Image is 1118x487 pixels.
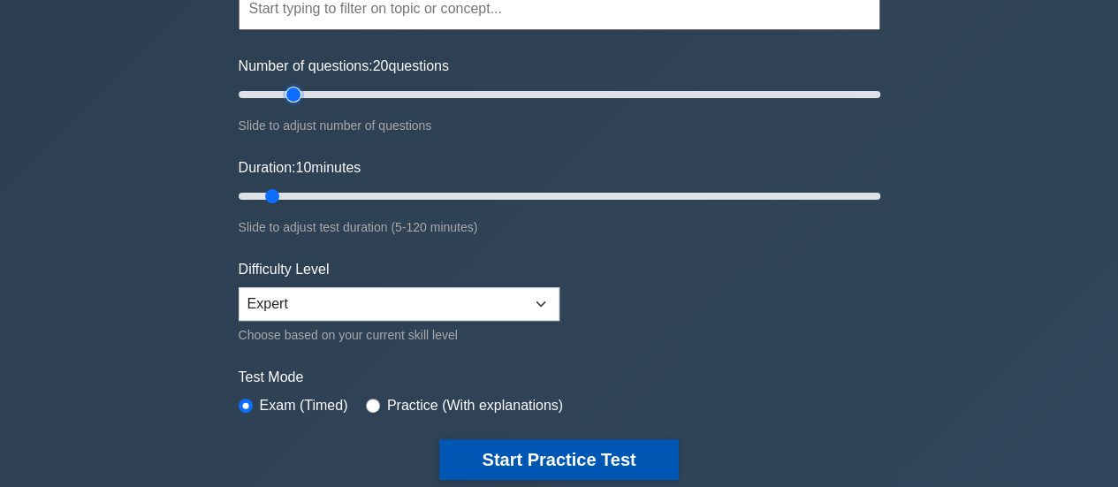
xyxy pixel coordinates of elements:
div: Slide to adjust test duration (5-120 minutes) [239,217,880,238]
label: Duration: minutes [239,157,361,179]
label: Test Mode [239,367,880,388]
button: Start Practice Test [439,439,678,480]
label: Number of questions: questions [239,56,449,77]
span: 20 [373,58,389,73]
label: Exam (Timed) [260,395,348,416]
div: Choose based on your current skill level [239,324,559,346]
label: Difficulty Level [239,259,330,280]
div: Slide to adjust number of questions [239,115,880,136]
label: Practice (With explanations) [387,395,563,416]
span: 10 [295,160,311,175]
